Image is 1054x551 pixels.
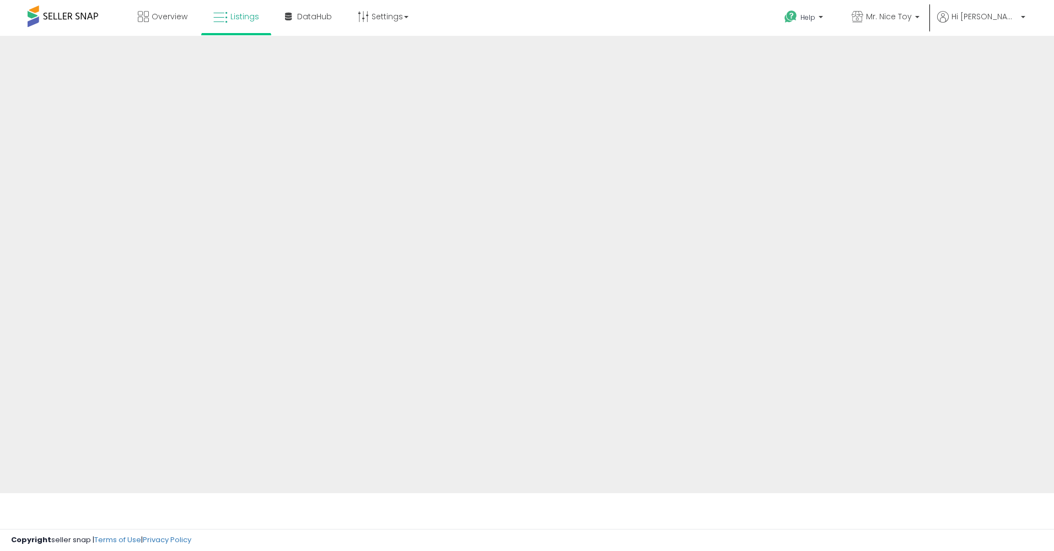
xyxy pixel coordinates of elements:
[776,2,834,36] a: Help
[784,10,798,24] i: Get Help
[152,11,187,22] span: Overview
[230,11,259,22] span: Listings
[937,11,1025,36] a: Hi [PERSON_NAME]
[951,11,1018,22] span: Hi [PERSON_NAME]
[866,11,912,22] span: Mr. Nice Toy
[800,13,815,22] span: Help
[297,11,332,22] span: DataHub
